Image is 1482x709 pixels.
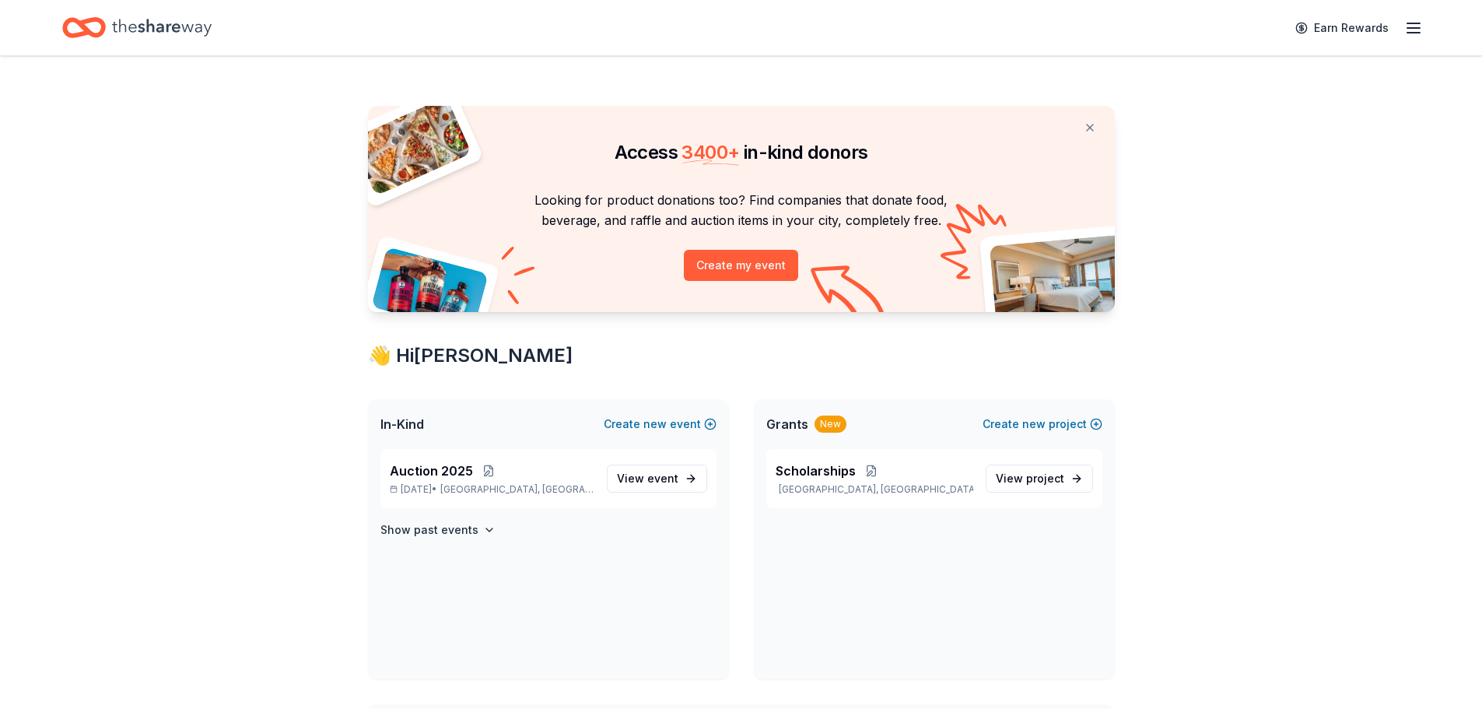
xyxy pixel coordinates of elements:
span: Auction 2025 [390,462,473,480]
p: [GEOGRAPHIC_DATA], [GEOGRAPHIC_DATA] [776,483,973,496]
div: New [815,416,846,433]
button: Createnewevent [604,415,716,433]
span: [GEOGRAPHIC_DATA], [GEOGRAPHIC_DATA] [440,483,594,496]
a: Home [62,9,212,46]
span: 3400 + [681,141,739,163]
span: new [1022,415,1046,433]
p: [DATE] • [390,483,594,496]
span: event [647,472,678,485]
h4: Show past events [380,521,478,539]
a: View event [607,465,707,493]
div: 👋 Hi [PERSON_NAME] [368,343,1115,368]
p: Looking for product donations too? Find companies that donate food, beverage, and raffle and auct... [387,190,1096,231]
button: Createnewproject [983,415,1102,433]
a: Earn Rewards [1286,14,1398,42]
span: View [996,469,1064,488]
span: In-Kind [380,415,424,433]
span: new [643,415,667,433]
span: project [1026,472,1064,485]
span: Access in-kind donors [615,141,868,163]
a: View project [986,465,1093,493]
img: Curvy arrow [811,265,888,324]
span: Grants [766,415,808,433]
img: Pizza [350,97,471,196]
span: Scholarships [776,462,856,480]
button: Create my event [684,250,798,281]
span: View [617,469,678,488]
button: Show past events [380,521,496,539]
